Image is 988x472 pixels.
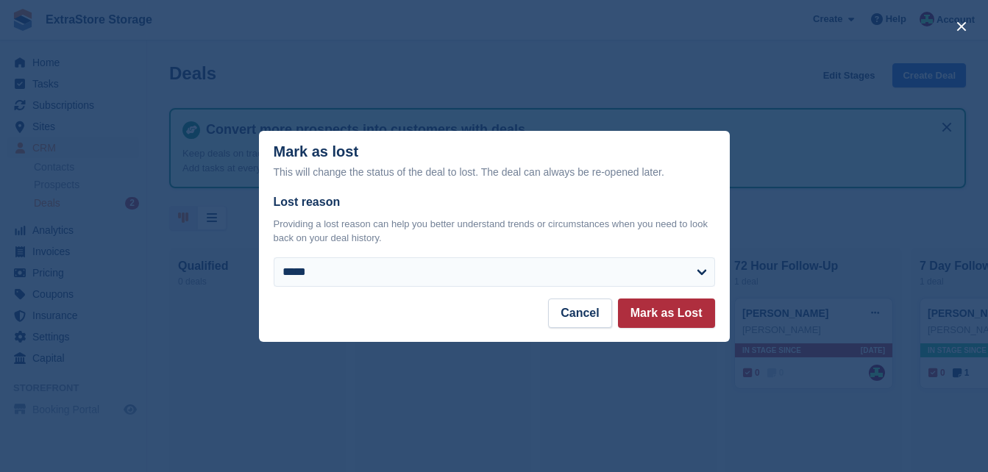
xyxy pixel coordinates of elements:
div: This will change the status of the deal to lost. The deal can always be re-opened later. [274,163,715,181]
label: Lost reason [274,193,715,211]
div: Mark as lost [274,143,715,181]
p: Providing a lost reason can help you better understand trends or circumstances when you need to l... [274,217,715,246]
button: close [950,15,973,38]
button: Cancel [548,298,611,328]
button: Mark as Lost [618,298,715,328]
